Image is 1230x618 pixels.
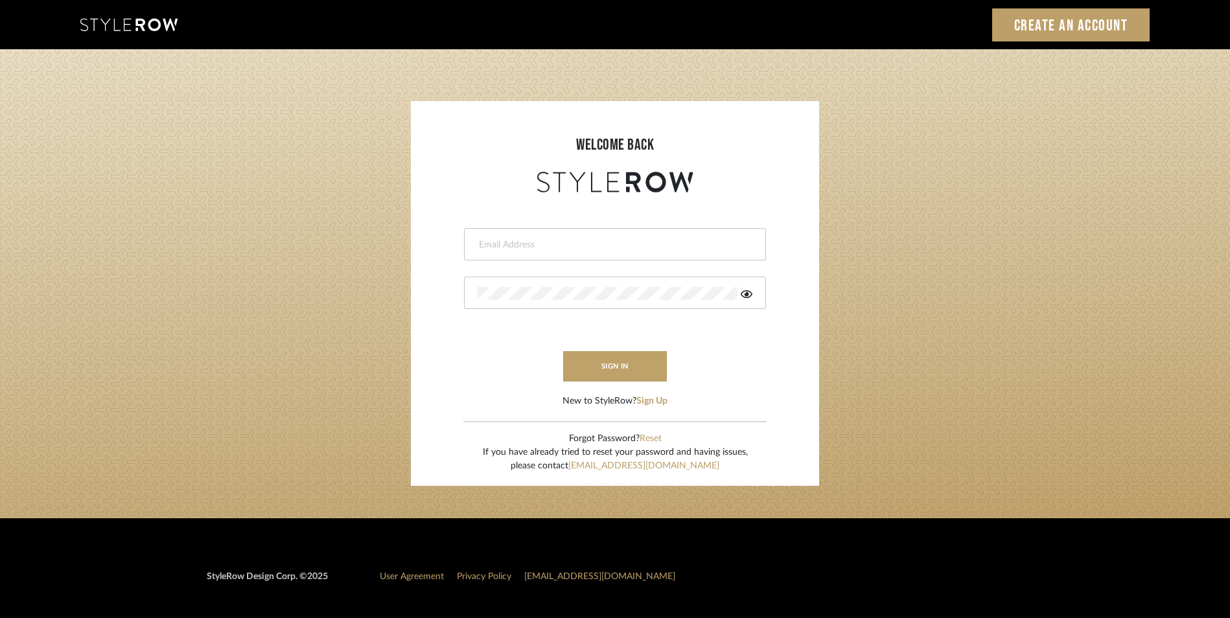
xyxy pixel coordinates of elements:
[992,8,1150,41] a: Create an Account
[478,238,749,251] input: Email Address
[636,395,667,408] button: Sign Up
[524,572,675,581] a: [EMAIL_ADDRESS][DOMAIN_NAME]
[483,446,748,473] div: If you have already tried to reset your password and having issues, please contact
[424,133,806,157] div: welcome back
[380,572,444,581] a: User Agreement
[483,432,748,446] div: Forgot Password?
[568,461,719,470] a: [EMAIL_ADDRESS][DOMAIN_NAME]
[457,572,511,581] a: Privacy Policy
[563,395,667,408] div: New to StyleRow?
[640,432,662,446] button: Reset
[207,570,328,594] div: StyleRow Design Corp. ©2025
[563,351,667,382] button: sign in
